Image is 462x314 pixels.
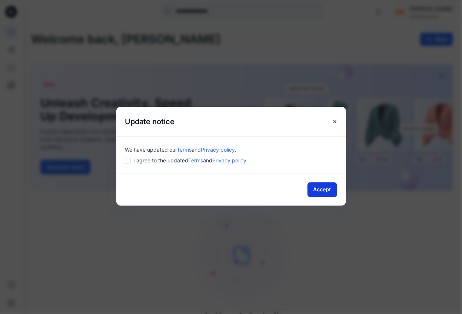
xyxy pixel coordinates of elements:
div: We have updated our . [125,146,337,153]
a: Terms [177,146,192,153]
a: Privacy policy [201,146,235,153]
a: Terms [189,157,203,163]
span: and [203,157,213,163]
span: and [192,146,201,153]
span: I agree to the updated [134,156,247,164]
h5: Update notice [116,107,184,136]
button: Accept [308,182,337,197]
button: Close [328,115,342,128]
a: Privacy policy [213,157,247,163]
